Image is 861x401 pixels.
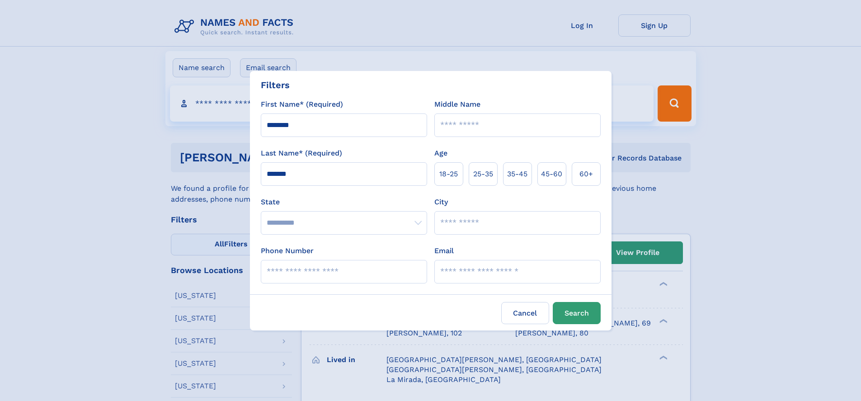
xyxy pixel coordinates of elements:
span: 60+ [579,169,593,179]
button: Search [553,302,601,324]
span: 25‑35 [473,169,493,179]
label: Email [434,245,454,256]
label: City [434,197,448,208]
label: Last Name* (Required) [261,148,342,159]
span: 45‑60 [541,169,562,179]
span: 35‑45 [507,169,527,179]
label: State [261,197,427,208]
label: Middle Name [434,99,480,110]
span: 18‑25 [439,169,458,179]
label: Phone Number [261,245,314,256]
label: Cancel [501,302,549,324]
label: Age [434,148,447,159]
div: Filters [261,78,290,92]
label: First Name* (Required) [261,99,343,110]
